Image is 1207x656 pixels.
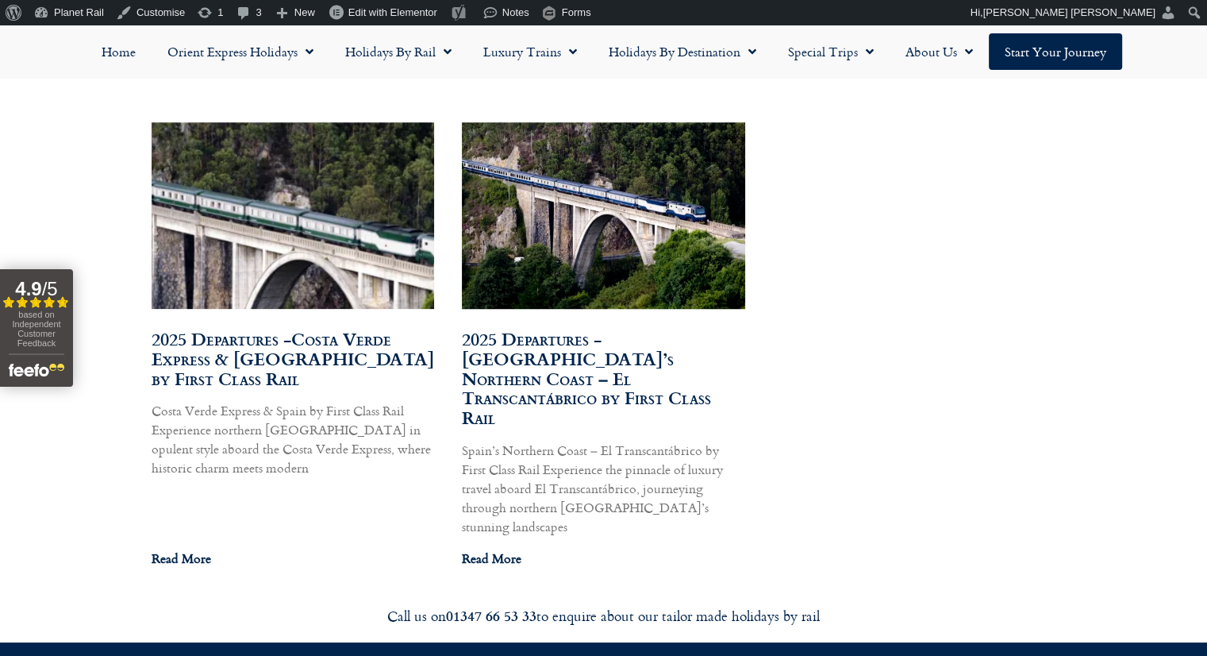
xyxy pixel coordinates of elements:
a: Read more about 2025 Departures -Spain’s Northern Coast – El Transcantábrico by First Class Rail [462,549,521,568]
a: About Us [890,33,989,70]
span: [PERSON_NAME] [PERSON_NAME] [983,6,1155,18]
a: Orient Express Holidays [152,33,329,70]
a: Holidays by Rail [329,33,467,70]
a: Read more about 2025 Departures -Costa Verde Express & Spain by First Class Rail [152,549,211,568]
p: Costa Verde Express & Spain by First Class Rail Experience northern [GEOGRAPHIC_DATA] in opulent ... [152,401,435,477]
p: Spain’s Northern Coast – El Transcantábrico by First Class Rail Experience the pinnacle of luxury... [462,441,745,536]
a: Home [86,33,152,70]
a: Holidays by Destination [593,33,772,70]
span: Edit with Elementor [348,6,437,18]
a: Luxury Trains [467,33,593,70]
a: Special Trips [772,33,890,70]
nav: Menu [8,33,1199,70]
strong: 01347 66 53 33 [446,605,536,626]
div: Call us on to enquire about our tailor made holidays by rail [160,607,1048,625]
a: 2025 Departures -Costa Verde Express & [GEOGRAPHIC_DATA] by First Class Rail [152,326,434,392]
a: Start your Journey [989,33,1122,70]
a: 2025 Departures -[GEOGRAPHIC_DATA]’s Northern Coast – El Transcantábrico by First Class Rail [462,326,711,430]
